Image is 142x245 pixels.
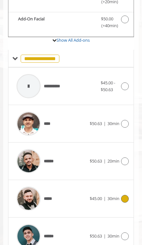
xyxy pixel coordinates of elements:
[101,80,115,92] span: $45.00 - $50.63
[90,121,102,126] span: $50.63
[104,196,106,201] span: |
[104,121,106,126] span: |
[107,233,119,239] span: 30min
[12,16,130,31] label: Add-On Facial
[107,196,119,201] span: 30min
[90,196,102,201] span: $45.00
[90,233,102,239] span: $50.63
[101,16,113,22] span: $50.00
[90,158,102,164] span: $50.63
[104,233,106,239] span: |
[56,37,90,43] a: Show All Add-ons
[107,158,119,164] span: 20min
[96,22,118,29] span: (+40min )
[104,158,106,164] span: |
[18,16,93,29] b: Add-On Facial
[107,121,119,126] span: 30min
